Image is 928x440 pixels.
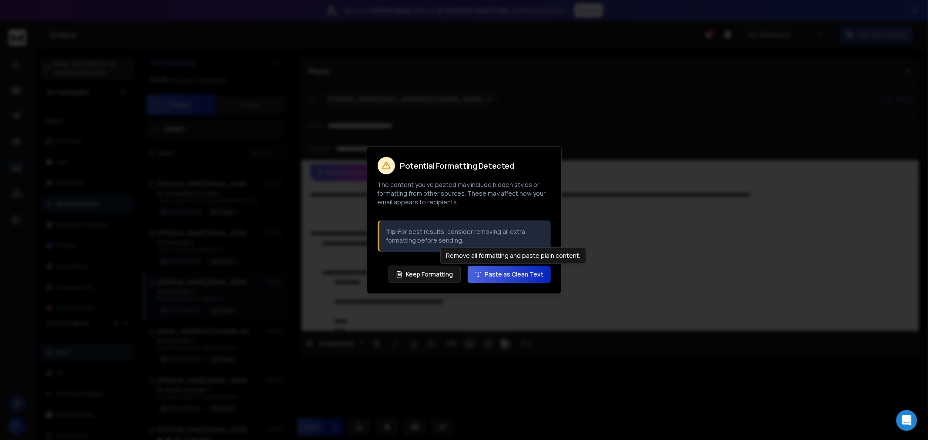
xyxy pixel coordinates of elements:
button: Keep Formatting [389,266,461,283]
p: The content you've pasted may include hidden styles or formatting from other sources. These may a... [378,180,551,207]
div: Remove all formatting and paste plain content. [440,247,586,264]
strong: Tip: [386,227,399,236]
h2: Potential Formatting Detected [400,162,514,170]
p: For best results, consider removing all extra formatting before sending. [386,227,544,245]
button: Paste as Clean Text [468,266,551,283]
div: Open Intercom Messenger [896,410,917,431]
